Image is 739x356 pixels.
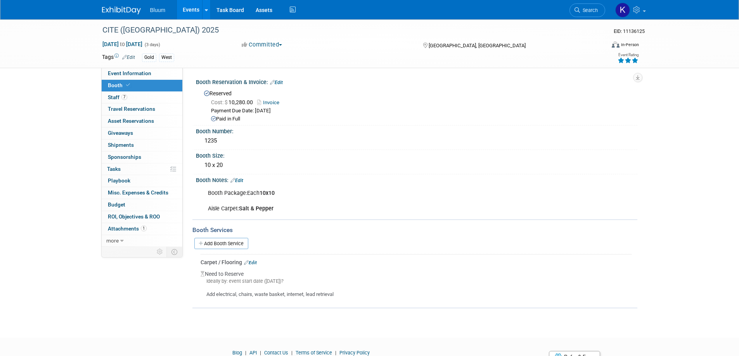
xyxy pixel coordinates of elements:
a: Contact Us [264,350,288,356]
span: Tasks [107,166,121,172]
span: 1 [141,225,147,231]
a: Blog [232,350,242,356]
div: Reserved [202,88,632,123]
span: Asset Reservations [108,118,154,124]
div: Booth Services [192,226,637,234]
a: Edit [122,55,135,60]
span: 7 [121,94,127,100]
a: Sponsorships [102,151,182,163]
div: West [159,53,174,62]
a: Booth [102,80,182,91]
div: Add electrical, chairs, waste basket, internet, lead retrieval [201,285,632,298]
a: Asset Reservations [102,115,182,127]
span: Search [580,7,598,13]
span: Giveaways [108,130,133,136]
span: | [258,350,263,356]
button: Committed [239,41,285,49]
a: Staff7 [102,92,182,103]
img: Format-Inperson.png [612,41,620,48]
a: ROI, Objectives & ROO [102,211,182,223]
span: [GEOGRAPHIC_DATA], [GEOGRAPHIC_DATA] [429,43,526,48]
div: Booth Reservation & Invoice: [196,76,637,86]
div: 1235 [202,135,632,147]
a: Edit [244,260,257,265]
img: ExhibitDay [102,7,141,14]
a: Event Information [102,68,182,79]
span: Budget [108,201,125,208]
td: Toggle Event Tabs [166,247,182,257]
span: Shipments [108,142,134,148]
div: Ideally by: event start date ([DATE])? [201,278,632,285]
a: Shipments [102,139,182,151]
span: Booth [108,82,132,88]
a: Terms of Service [296,350,332,356]
div: Booth Package:Each Aisle Carpet: [202,186,552,217]
span: Playbook [108,177,130,184]
div: Gold [142,53,156,62]
div: CITE ([GEOGRAPHIC_DATA]) 2025 [100,23,594,37]
span: Attachments [108,225,147,232]
div: Need to Reserve [201,266,632,298]
span: Cost: $ [211,99,228,105]
a: Attachments1 [102,223,182,235]
span: Event ID: 11136125 [614,28,645,34]
span: Misc. Expenses & Credits [108,189,168,196]
a: Playbook [102,175,182,187]
b: 10x10 [260,190,275,196]
div: 10 x 20 [202,159,632,171]
div: In-Person [621,42,639,48]
a: Tasks [102,163,182,175]
div: Booth Number: [196,126,637,135]
a: API [249,350,257,356]
img: Kellie Noller [615,3,630,17]
a: Add Booth Service [194,238,248,249]
a: Privacy Policy [339,350,370,356]
span: 10,280.00 [211,99,256,105]
span: | [289,350,294,356]
a: Budget [102,199,182,211]
b: Salt & Pepper [239,205,273,212]
span: (3 days) [144,42,160,47]
span: | [243,350,248,356]
a: Giveaways [102,127,182,139]
a: more [102,235,182,247]
a: Search [569,3,605,17]
div: Payment Due Date: [DATE] [211,107,632,115]
div: Event Rating [618,53,639,57]
span: Bluum [150,7,166,13]
a: Edit [270,80,283,85]
i: Booth reservation complete [126,83,130,87]
a: Misc. Expenses & Credits [102,187,182,199]
span: Staff [108,94,127,100]
a: Travel Reservations [102,103,182,115]
div: Paid in Full [211,115,632,123]
span: [DATE] [DATE] [102,41,143,48]
a: Edit [230,178,243,183]
td: Personalize Event Tab Strip [153,247,167,257]
span: ROI, Objectives & ROO [108,213,160,220]
span: Travel Reservations [108,106,155,112]
span: | [333,350,338,356]
div: Carpet / Flooring [201,258,632,266]
span: to [119,41,126,47]
div: Booth Notes: [196,174,637,184]
span: Sponsorships [108,154,141,160]
div: Event Format [559,40,639,52]
span: more [106,237,119,244]
a: Invoice [257,100,283,105]
div: Booth Size: [196,150,637,160]
td: Tags [102,53,135,62]
span: Event Information [108,70,151,76]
